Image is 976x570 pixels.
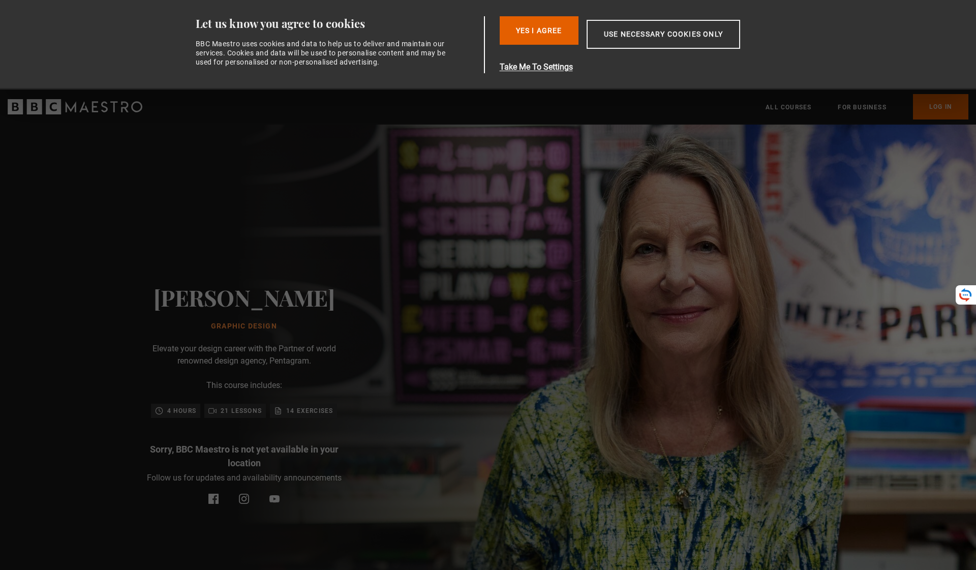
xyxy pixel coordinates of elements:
[206,379,282,392] p: This course includes:
[196,39,452,67] div: BBC Maestro uses cookies and data to help us to deliver and maintain our services. Cookies and da...
[154,284,335,310] h2: [PERSON_NAME]
[913,94,968,119] a: Log In
[147,472,342,484] p: Follow us for updates and availability announcements
[221,406,262,416] p: 21 lessons
[167,406,196,416] p: 4 hours
[196,16,480,31] div: Let us know you agree to cookies
[286,406,333,416] p: 14 exercises
[142,442,346,470] p: Sorry, BBC Maestro is not yet available in your location
[154,322,335,331] h1: Graphic Design
[587,20,740,49] button: Use necessary cookies only
[142,343,346,367] p: Elevate your design career with the Partner of world renowned design agency, Pentagram.
[500,61,788,73] button: Take Me To Settings
[766,94,968,119] nav: Primary
[766,102,811,112] a: All Courses
[8,99,142,114] svg: BBC Maestro
[838,102,886,112] a: For business
[500,16,578,45] button: Yes I Agree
